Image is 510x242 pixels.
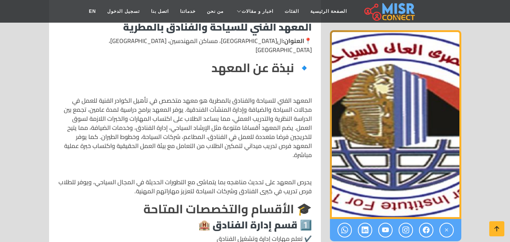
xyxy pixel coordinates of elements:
[143,197,312,220] strong: 🎓 الأقسام والتخصصات المتاحة
[279,4,305,18] a: الفئات
[211,56,312,79] strong: 🔹 نبذة عن المعهد
[201,4,229,18] a: من نحن
[283,35,304,46] strong: العنوان:
[58,96,312,159] p: المعهد الفني للسياحة والفنادق بالمطرية هو معهد متخصص في تأهيل الكوادر الفنية للعمل في مجالات السي...
[229,4,279,18] a: اخبار و مقالات
[330,30,461,219] img: المعهد الفني للسياحة والفنادق بالمطرية
[58,177,312,196] p: يحرص المعهد على تحديث مناهجه بما يتماشى مع التطورات الحديثة في المجال السياحي، ويوفر للطلاب فرص ت...
[330,30,461,219] div: 1 / 1
[83,4,102,18] a: EN
[58,36,312,54] p: 📍 ال[GEOGRAPHIC_DATA]، مساكن المهندسين، [GEOGRAPHIC_DATA]، [GEOGRAPHIC_DATA]
[102,4,145,18] a: تسجيل الدخول
[123,18,312,36] strong: المعهد الفني للسياحة والفنادق بالمطرية
[364,2,415,21] img: main.misr_connect
[242,8,273,15] span: اخبار و مقالات
[198,216,312,234] strong: 1️⃣ قسم إدارة الفنادق 🏨
[305,4,353,18] a: الصفحة الرئيسية
[174,4,201,18] a: خدماتنا
[145,4,174,18] a: اتصل بنا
